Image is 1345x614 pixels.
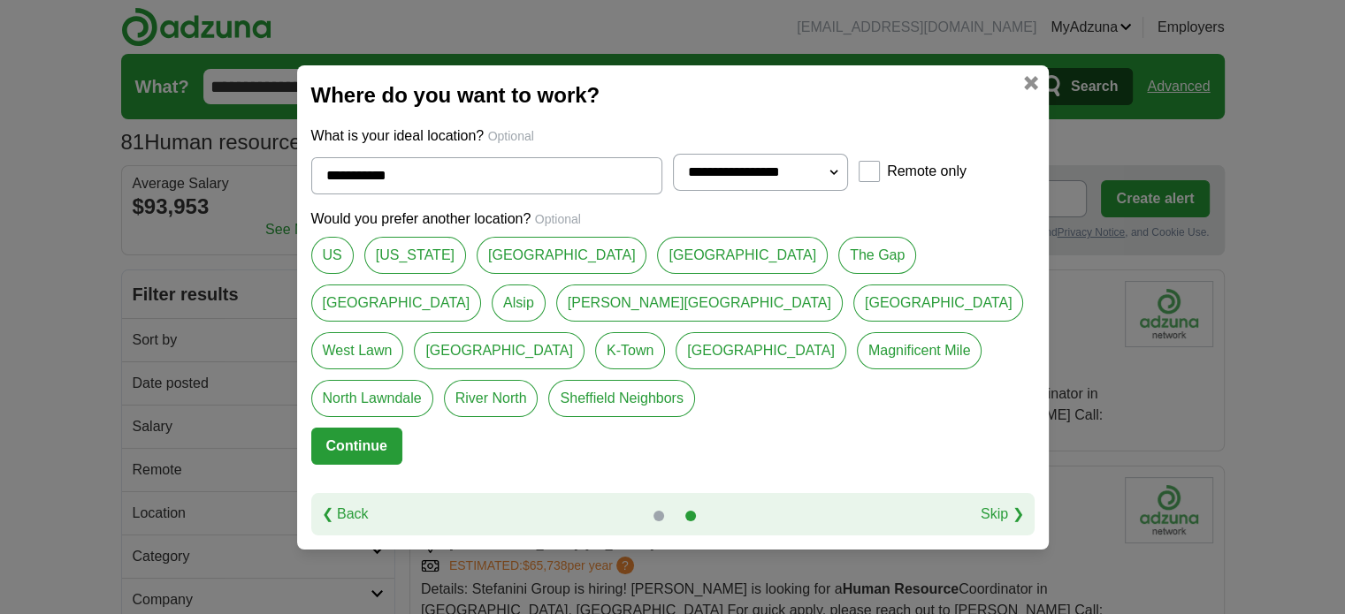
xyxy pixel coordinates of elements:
[311,428,402,465] button: Continue
[556,284,843,322] a: [PERSON_NAME][GEOGRAPHIC_DATA]
[657,237,828,274] a: [GEOGRAPHIC_DATA]
[311,208,1035,230] p: Would you prefer another location?
[548,380,694,417] a: Sheffield Neighbors
[853,284,1024,322] a: [GEOGRAPHIC_DATA]
[981,504,1024,525] a: Skip ❯
[857,332,982,369] a: Magnificent Mile
[492,284,546,322] a: Alsip
[414,332,585,369] a: [GEOGRAPHIC_DATA]
[676,332,846,369] a: [GEOGRAPHIC_DATA]
[444,380,539,417] a: River North
[311,125,1035,147] p: What is your ideal location?
[887,161,967,182] label: Remote only
[311,80,1035,111] h2: Where do you want to work?
[477,237,647,274] a: [GEOGRAPHIC_DATA]
[311,237,354,274] a: US
[364,237,466,274] a: [US_STATE]
[595,332,665,369] a: K-Town
[322,504,369,525] a: ❮ Back
[535,212,581,226] span: Optional
[488,129,534,143] span: Optional
[838,237,916,274] a: The Gap
[311,332,404,369] a: West Lawn
[311,380,433,417] a: North Lawndale
[311,284,482,322] a: [GEOGRAPHIC_DATA]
